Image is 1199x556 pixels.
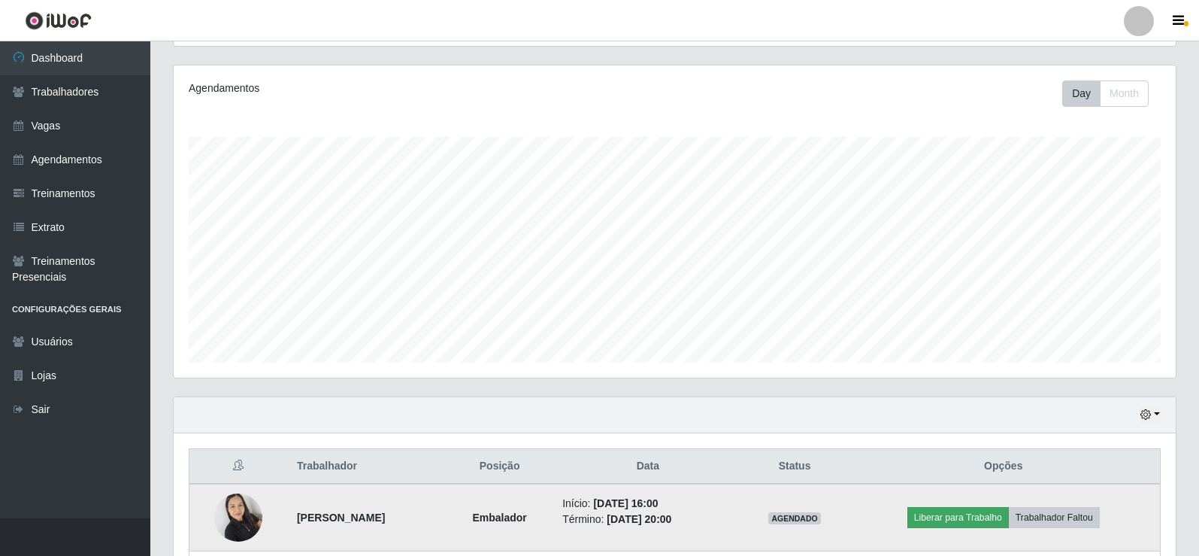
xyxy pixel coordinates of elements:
th: Trabalhador [288,449,446,485]
li: Início: [562,496,733,512]
li: Término: [562,512,733,527]
button: Trabalhador Faltou [1009,507,1100,528]
button: Day [1062,81,1101,107]
th: Data [553,449,742,485]
div: Agendamentos [189,81,580,96]
div: First group [1062,81,1149,107]
time: [DATE] 20:00 [607,513,671,525]
th: Status [742,449,846,485]
strong: [PERSON_NAME] [297,512,385,524]
span: AGENDADO [768,512,821,524]
img: 1722007663957.jpeg [214,485,262,549]
th: Posição [446,449,553,485]
div: Toolbar with button groups [1062,81,1161,107]
th: Opções [847,449,1161,485]
time: [DATE] 16:00 [593,497,658,509]
button: Month [1100,81,1149,107]
img: CoreUI Logo [25,11,92,30]
strong: Embalador [472,512,526,524]
button: Liberar para Trabalho [907,507,1009,528]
